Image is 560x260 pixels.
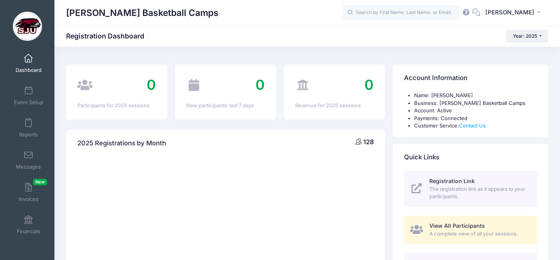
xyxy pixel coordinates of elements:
a: Contact Us [459,122,486,129]
input: Search by First Name, Last Name, or Email... [343,5,459,21]
li: Account: Active [414,107,537,115]
span: Event Setup [14,99,43,106]
div: Participants for 2025 sessions [77,102,156,110]
h4: Account Information [404,67,467,89]
span: Year: 2025 [513,33,537,39]
span: Registration Link [429,178,475,184]
a: Reports [10,114,47,141]
h1: [PERSON_NAME] Basketball Camps [66,4,219,22]
h4: Quick Links [404,146,439,168]
span: 0 [147,76,156,93]
span: Financials [17,228,40,235]
span: A complete view of all your sessions. [429,230,528,238]
span: Invoices [19,196,38,202]
a: Registration Link The registration link as it appears to your participants. [404,171,537,207]
span: 0 [364,76,374,93]
li: Name: [PERSON_NAME] [414,92,537,99]
div: Revenue for 2025 sessions [295,102,374,110]
a: InvoicesNew [10,179,47,206]
a: Messages [10,147,47,174]
h1: Registration Dashboard [66,32,151,40]
img: Cindy Griffin Basketball Camps [13,12,42,41]
span: Messages [16,164,41,170]
li: Customer Service: [414,122,537,130]
span: 128 [363,138,374,146]
div: New participants: last 7 days [186,102,265,110]
span: 0 [255,76,265,93]
li: Payments: Connected [414,115,537,122]
a: Financials [10,211,47,238]
a: Event Setup [10,82,47,109]
h4: 2025 Registrations by Month [77,132,166,154]
button: Year: 2025 [506,30,548,43]
span: New [33,179,47,185]
a: View All Participants A complete view of all your sessions. [404,216,537,244]
span: Dashboard [16,67,42,73]
li: Business: [PERSON_NAME] Basketball Camps [414,99,537,107]
span: Reports [19,131,38,138]
span: [PERSON_NAME] [485,8,534,17]
span: The registration link as it appears to your participants. [429,185,528,201]
span: View All Participants [429,222,485,229]
a: Dashboard [10,50,47,77]
button: [PERSON_NAME] [480,4,548,22]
